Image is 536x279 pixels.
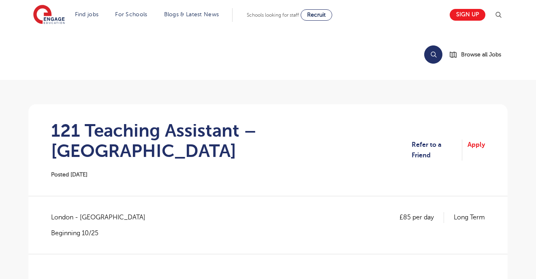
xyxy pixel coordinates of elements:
[301,9,332,21] a: Recruit
[307,12,326,18] span: Recruit
[75,11,99,17] a: Find jobs
[51,212,154,223] span: London - [GEOGRAPHIC_DATA]
[424,45,442,64] button: Search
[51,229,154,238] p: Beginning 10/25
[247,12,299,18] span: Schools looking for staff
[33,5,65,25] img: Engage Education
[468,139,485,161] a: Apply
[454,212,485,223] p: Long Term
[164,11,219,17] a: Blogs & Latest News
[399,212,444,223] p: £85 per day
[450,9,485,21] a: Sign up
[115,11,147,17] a: For Schools
[449,50,508,59] a: Browse all Jobs
[51,120,412,161] h1: 121 Teaching Assistant – [GEOGRAPHIC_DATA]
[461,50,501,59] span: Browse all Jobs
[51,172,88,178] span: Posted [DATE]
[412,139,462,161] a: Refer to a Friend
